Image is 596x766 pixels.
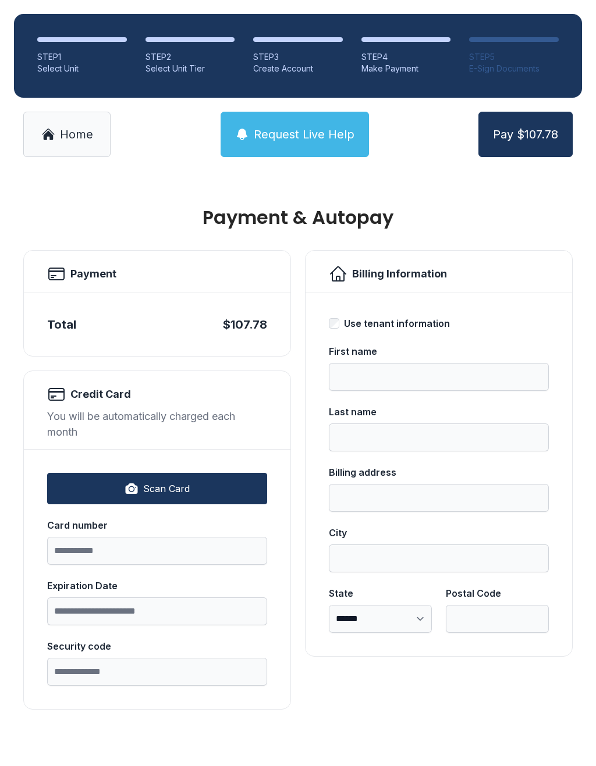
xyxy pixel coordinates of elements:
[446,586,549,600] div: Postal Code
[329,484,549,512] input: Billing address
[146,51,235,63] div: STEP 2
[37,63,127,74] div: Select Unit
[446,605,549,633] input: Postal Code
[329,544,549,572] input: City
[47,518,267,532] div: Card number
[47,597,267,625] input: Expiration Date
[329,526,549,540] div: City
[329,363,549,391] input: First name
[493,126,558,142] span: Pay $107.78
[329,586,432,600] div: State
[37,51,127,63] div: STEP 1
[254,126,354,142] span: Request Live Help
[329,605,432,633] select: State
[223,316,267,333] div: $107.78
[469,51,559,63] div: STEP 5
[23,208,573,227] h1: Payment & Autopay
[329,423,549,451] input: Last name
[70,386,131,402] h2: Credit Card
[352,266,447,282] h2: Billing Information
[361,51,451,63] div: STEP 4
[469,63,559,74] div: E-Sign Documents
[344,316,450,330] div: Use tenant information
[329,465,549,479] div: Billing address
[146,63,235,74] div: Select Unit Tier
[47,316,76,333] div: Total
[47,658,267,686] input: Security code
[253,51,343,63] div: STEP 3
[143,482,190,496] span: Scan Card
[47,579,267,593] div: Expiration Date
[361,63,451,74] div: Make Payment
[253,63,343,74] div: Create Account
[60,126,93,142] span: Home
[329,405,549,419] div: Last name
[329,344,549,358] div: First name
[70,266,116,282] h2: Payment
[47,408,267,440] div: You will be automatically charged each month
[47,537,267,565] input: Card number
[47,639,267,653] div: Security code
